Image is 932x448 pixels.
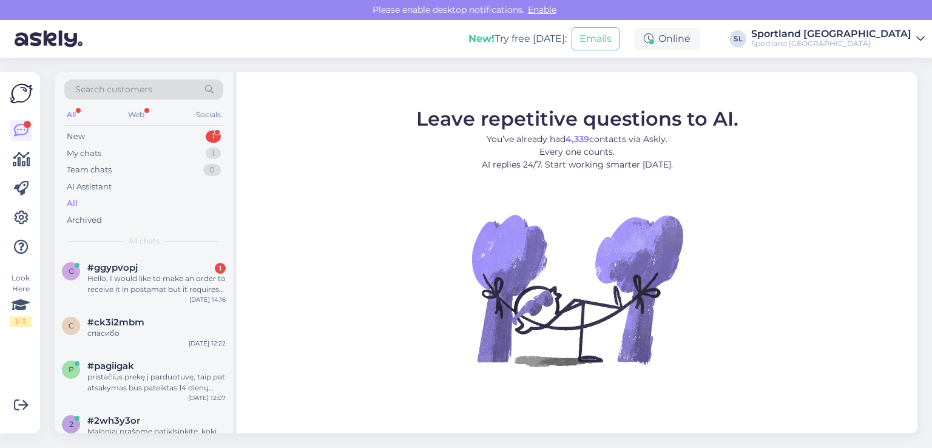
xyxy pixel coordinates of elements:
div: Try free [DATE]: [468,32,567,46]
div: 0 [203,164,221,176]
b: 4,339 [566,133,589,144]
div: 1 / 3 [10,316,32,327]
div: [DATE] 12:07 [188,393,226,402]
div: 1 [206,148,221,160]
b: New! [468,33,495,44]
span: g [69,266,74,276]
div: All [67,197,78,209]
span: #ck3i2mbm [87,317,144,328]
div: 1 [215,263,226,274]
img: No Chat active [468,180,686,399]
a: Sportland [GEOGRAPHIC_DATA]Sportland [GEOGRAPHIC_DATA] [751,29,925,49]
div: My chats [67,148,101,160]
div: Socials [194,107,223,123]
span: Search customers [75,83,152,96]
div: All [64,107,78,123]
span: c [69,321,74,330]
div: Sportland [GEOGRAPHIC_DATA] [751,29,911,39]
div: AI Assistant [67,181,112,193]
button: Emails [572,27,620,50]
span: #pagiigak [87,361,134,372]
p: You’ve already had contacts via Askly. Every one counts. AI replies 24/7. Start working smarter [... [416,132,738,171]
div: Hello, I would like to make an order to receive it in postamat but it requires Lithuanian phone n... [87,273,226,295]
div: Web [126,107,147,123]
div: Online [634,28,700,50]
div: Maloniai prašome patiklsinkite, kokį batų dydį įprastai nešiojate ? [87,426,226,448]
div: New [67,131,85,143]
img: Askly Logo [10,82,33,105]
div: pristačius prekę į parduotuvę, taip pat atsakymas bus pateiktas 14 dienų laikotarpyje. Tik atnešu... [87,372,226,393]
span: #ggypvopj [87,262,138,273]
div: спасибо [87,328,226,339]
div: [DATE] 14:16 [189,295,226,304]
div: 1 [206,131,221,143]
div: Sportland [GEOGRAPHIC_DATA] [751,39,911,49]
span: #2wh3y3or [87,415,140,426]
div: [DATE] 12:22 [189,339,226,348]
span: Enable [524,4,560,15]
div: Team chats [67,164,112,176]
span: 2 [69,419,73,429]
div: Archived [67,214,102,226]
div: Look Here [10,273,32,327]
span: p [69,365,74,374]
span: All chats [129,236,160,246]
span: Leave repetitive questions to AI. [416,106,738,130]
div: SL [729,30,746,47]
